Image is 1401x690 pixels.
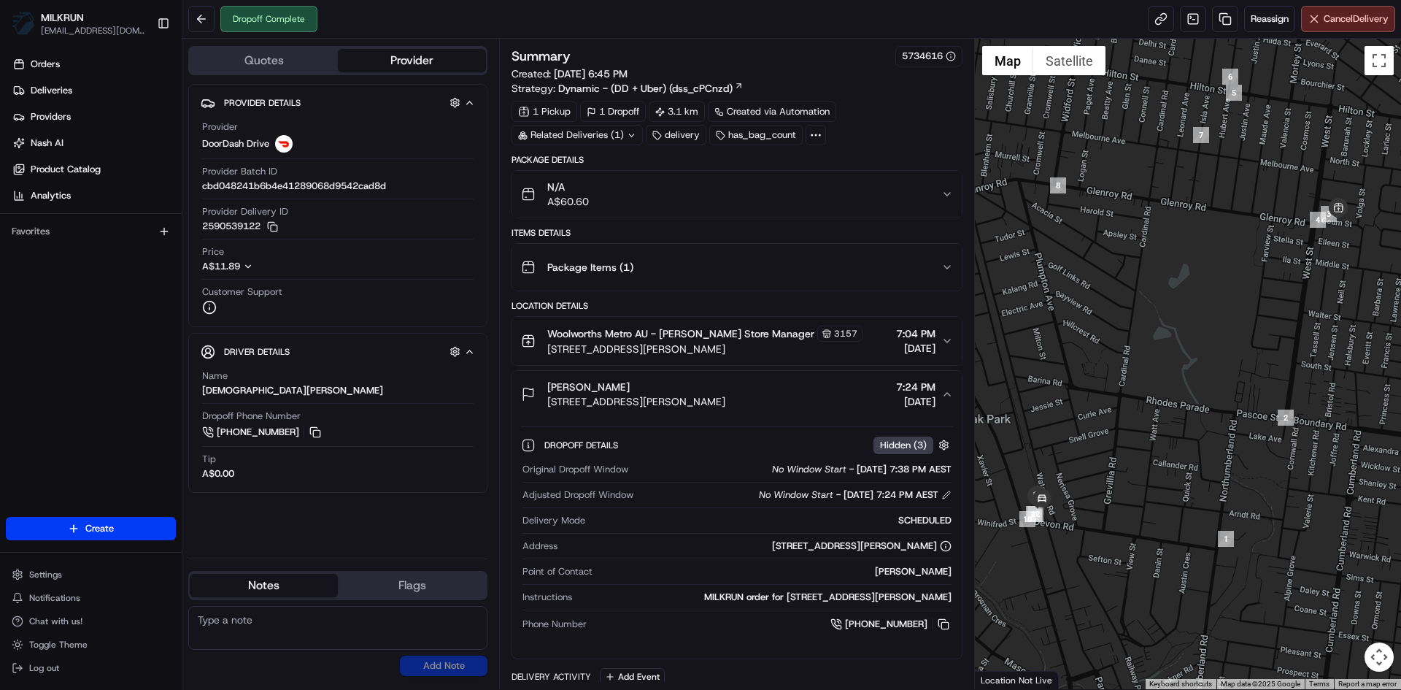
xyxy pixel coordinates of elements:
div: [PERSON_NAME] [598,565,951,578]
span: A$60.60 [547,194,589,209]
a: Deliveries [6,79,182,102]
span: Map data ©2025 Google [1221,680,1300,688]
a: Nash AI [6,131,182,155]
button: Log out [6,658,176,678]
span: Package Items ( 1 ) [547,260,633,275]
button: A$11.89 [202,260,331,273]
span: Toggle Theme [29,639,88,651]
span: Phone Number [522,618,587,631]
button: Toggle Theme [6,635,176,655]
button: Add Event [600,668,665,686]
div: Location Details [512,300,962,312]
div: 1 [1218,531,1234,547]
div: 11 [1026,506,1042,522]
div: has_bag_count [709,125,803,145]
span: N/A [547,180,589,194]
a: [PHONE_NUMBER] [830,616,952,632]
img: doordash_logo_v2.png [275,135,293,153]
div: Strategy: [512,81,744,96]
button: Flags [338,574,486,597]
span: No Window Start [772,463,846,476]
span: Notifications [29,592,80,604]
span: [STREET_ADDRESS][PERSON_NAME] [547,394,725,409]
span: DoorDash Drive [202,137,269,150]
button: Chat with us! [6,611,176,632]
span: [DATE] [896,394,935,409]
button: N/AA$60.60 [512,171,961,218]
span: Dynamic - (DD + Uber) (dss_cPCnzd) [558,81,733,96]
button: Quotes [190,49,338,72]
span: Provider Details [224,97,301,109]
span: Create [85,522,114,535]
span: Log out [29,662,59,674]
span: 7:04 PM [896,326,935,341]
span: 3157 [834,328,857,340]
span: Driver Details [224,346,290,358]
button: Notifications [6,588,176,608]
a: Analytics [6,184,182,207]
div: 1 Pickup [512,101,577,122]
div: 6 [1222,69,1238,85]
button: Provider [338,49,486,72]
a: [PHONE_NUMBER] [202,424,323,440]
a: Created via Automation [708,101,836,122]
div: Related Deliveries (1) [512,125,643,145]
span: Provider Batch ID [202,165,277,178]
a: Providers [6,105,182,129]
span: Price [202,245,224,258]
div: delivery [646,125,706,145]
span: Providers [31,110,71,123]
span: Hidden ( 3 ) [880,439,927,452]
div: A$0.00 [202,467,234,480]
button: Reassign [1244,6,1295,32]
div: 2 [1278,410,1294,426]
span: cbd048241b6b4e41289068d9542cad8d [202,180,386,193]
a: Terms [1309,680,1329,688]
span: Instructions [522,591,572,604]
button: 5734616 [902,50,956,63]
button: [EMAIL_ADDRESS][DOMAIN_NAME] [41,25,145,37]
button: Settings [6,564,176,585]
div: Delivery Activity [512,671,591,683]
div: Favorites [6,220,176,243]
div: SCHEDULED [591,514,951,527]
span: [PHONE_NUMBER] [845,618,927,631]
button: CancelDelivery [1301,6,1395,32]
span: Reassign [1251,12,1289,26]
button: Toggle fullscreen view [1365,46,1394,75]
button: Show street map [982,46,1033,75]
div: Location Not Live [975,671,1059,689]
span: Settings [29,569,62,580]
span: [DATE] 7:24 PM AEST [844,488,938,502]
span: [DATE] 6:45 PM [554,67,628,80]
a: Report a map error [1338,680,1397,688]
span: Adjusted Dropoff Window [522,488,633,502]
a: Dynamic - (DD + Uber) (dss_cPCnzd) [558,81,744,96]
button: Provider Details [201,91,475,115]
h3: Summary [512,50,571,63]
span: [DATE] [896,341,935,356]
button: Woolworths Metro AU - [PERSON_NAME] Store Manager3157[STREET_ADDRESS][PERSON_NAME]7:04 PM[DATE] [512,317,961,365]
span: Address [522,540,557,553]
span: Deliveries [31,84,72,97]
span: Cancel Delivery [1324,12,1389,26]
div: 12 [1027,506,1043,522]
button: MILKRUN [41,10,84,25]
span: Point of Contact [522,565,593,578]
span: Orders [31,58,60,71]
span: [PHONE_NUMBER] [217,426,299,439]
a: Open this area in Google Maps (opens a new window) [979,670,1027,689]
span: [STREET_ADDRESS][PERSON_NAME] [547,342,862,356]
span: [DATE] 7:38 PM AEST [857,463,952,476]
span: [PERSON_NAME] [547,380,630,394]
div: [STREET_ADDRESS][PERSON_NAME] [772,540,952,553]
button: 2590539122 [202,220,278,233]
span: Nash AI [31,137,63,150]
button: Show satellite imagery [1033,46,1105,75]
span: Created: [512,66,628,81]
a: Orders [6,53,182,76]
div: 1 Dropoff [580,101,646,122]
